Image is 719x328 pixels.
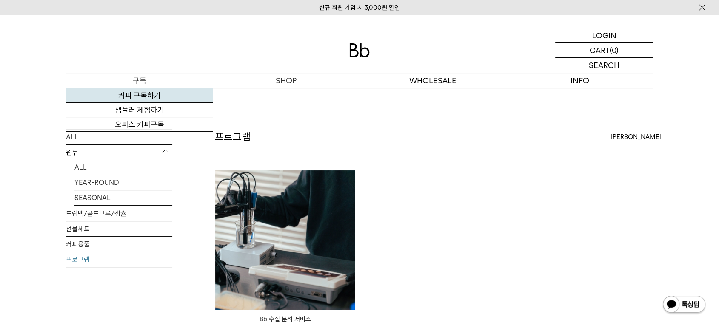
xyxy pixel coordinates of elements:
p: INFO [506,73,653,88]
a: 샘플러 체험하기 [66,103,213,117]
a: YEAR-ROUND [74,175,172,190]
span: [PERSON_NAME] [611,132,662,142]
img: Bb 수질 분석 서비스 [215,170,355,310]
a: 커피용품 [66,237,172,252]
img: 카카오톡 채널 1:1 채팅 버튼 [662,295,706,315]
a: LOGIN [555,28,653,43]
a: 구독 [66,73,213,88]
a: 드립백/콜드브루/캡슐 [66,206,172,221]
a: Bb 수질 분석 서비스 [215,314,355,324]
a: 선물세트 [66,221,172,236]
h2: 프로그램 [215,130,251,144]
p: WHOLESALE [359,73,506,88]
a: 프로그램 [66,252,172,267]
a: 신규 회원 가입 시 3,000원 할인 [319,4,400,11]
a: SHOP [213,73,359,88]
a: 오피스 커피구독 [66,117,213,132]
a: CART (0) [555,43,653,58]
a: ALL [66,130,172,144]
p: (0) [610,43,619,57]
a: 커피 구독하기 [66,88,213,103]
a: ALL [74,160,172,175]
img: 로고 [349,43,370,57]
p: CART [590,43,610,57]
a: SEASONAL [74,190,172,205]
p: SEARCH [589,58,619,73]
p: 원두 [66,145,172,160]
p: LOGIN [592,28,616,42]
